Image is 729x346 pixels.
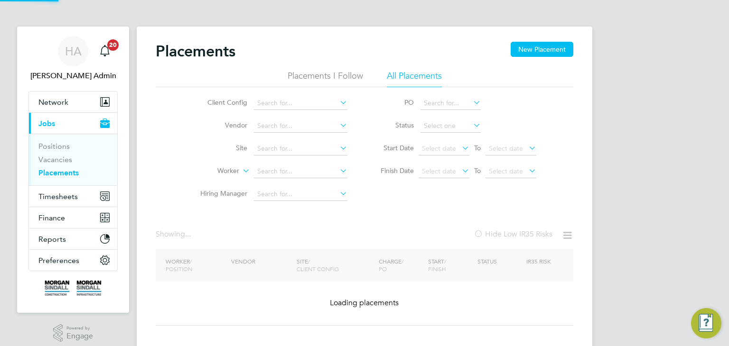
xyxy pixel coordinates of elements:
span: HA [65,45,82,57]
input: Search for... [254,97,347,110]
label: PO [371,98,414,107]
span: Preferences [38,256,79,265]
span: To [471,142,484,154]
nav: Main navigation [17,27,129,313]
span: Engage [66,332,93,340]
span: Timesheets [38,192,78,201]
span: Select date [422,167,456,175]
label: Client Config [193,98,247,107]
span: Hays Admin [28,70,118,82]
button: Timesheets [29,186,117,207]
span: Reports [38,235,66,244]
input: Search for... [421,97,481,110]
span: Select date [489,167,523,175]
span: Powered by [66,324,93,332]
label: Site [193,144,247,152]
button: Network [29,91,117,112]
a: Placements [38,168,79,177]
span: Finance [38,213,65,222]
li: All Placements [387,70,442,87]
a: Positions [38,142,70,151]
h2: Placements [156,42,235,61]
li: Placements I Follow [288,70,363,87]
div: Showing [156,229,193,239]
span: Select date [422,144,456,153]
span: Network [38,98,68,107]
span: Jobs [38,119,55,128]
button: Jobs [29,113,117,134]
button: New Placement [511,42,573,57]
input: Search for... [254,188,347,201]
label: Status [371,121,414,129]
a: 20 [95,36,114,66]
label: Worker [185,166,239,176]
button: Finance [29,207,117,228]
a: Powered byEngage [53,324,93,342]
span: Select date [489,144,523,153]
label: Start Date [371,144,414,152]
input: Select one [421,119,481,133]
button: Reports [29,228,117,249]
span: 20 [107,39,119,51]
label: Vendor [193,121,247,129]
input: Search for... [254,142,347,155]
label: Hiring Manager [193,189,247,198]
a: Go to home page [28,281,118,296]
img: morgansindall-logo-retina.png [45,281,102,296]
label: Finish Date [371,166,414,175]
label: Hide Low IR35 Risks [474,229,552,239]
div: Jobs [29,134,117,185]
a: Vacancies [38,155,72,164]
span: To [471,164,484,177]
a: HA[PERSON_NAME] Admin [28,36,118,82]
button: Preferences [29,250,117,271]
button: Engage Resource Center [691,308,721,338]
input: Search for... [254,119,347,133]
input: Search for... [254,165,347,178]
span: ... [185,229,191,239]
